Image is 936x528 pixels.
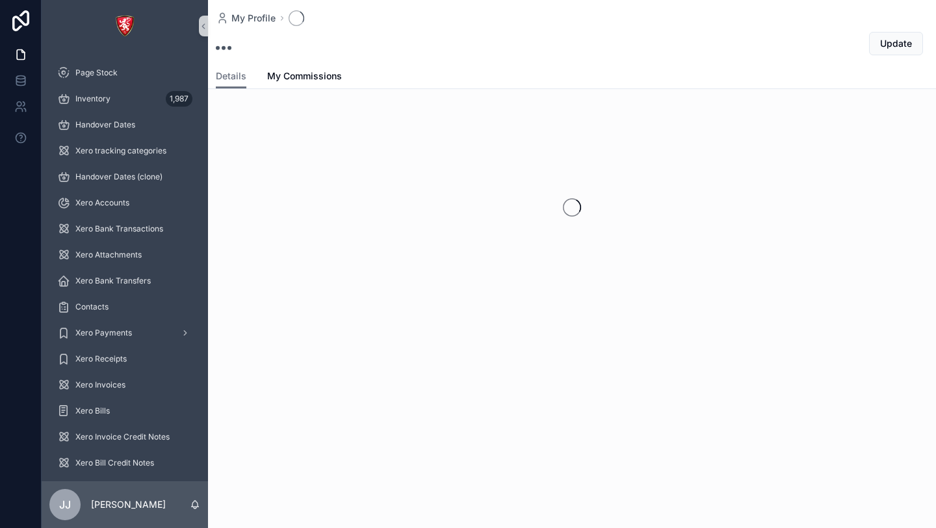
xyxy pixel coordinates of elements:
[75,224,163,234] span: Xero Bank Transactions
[166,91,192,107] div: 1,987
[75,380,125,390] span: Xero Invoices
[216,64,246,89] a: Details
[869,32,923,55] button: Update
[49,87,200,111] a: Inventory1,987
[91,498,166,511] p: [PERSON_NAME]
[42,52,208,481] div: scrollable content
[75,276,151,286] span: Xero Bank Transfers
[75,406,110,416] span: Xero Bills
[75,250,142,260] span: Xero Attachments
[75,146,166,156] span: Xero tracking categories
[49,243,200,267] a: Xero Attachments
[216,70,246,83] span: Details
[75,328,132,338] span: Xero Payments
[49,113,200,137] a: Handover Dates
[49,139,200,163] a: Xero tracking categories
[49,321,200,345] a: Xero Payments
[49,191,200,215] a: Xero Accounts
[75,432,170,442] span: Xero Invoice Credit Notes
[114,16,135,36] img: App logo
[267,70,342,83] span: My Commissions
[59,497,71,512] span: JJ
[49,425,200,449] a: Xero Invoice Credit Notes
[75,302,109,312] span: Contacts
[49,399,200,423] a: Xero Bills
[49,61,200,85] a: Page Stock
[75,120,135,130] span: Handover Dates
[267,64,342,90] a: My Commissions
[49,269,200,293] a: Xero Bank Transfers
[49,373,200,397] a: Xero Invoices
[75,94,110,104] span: Inventory
[880,37,912,50] span: Update
[75,354,127,364] span: Xero Receipts
[75,172,162,182] span: Handover Dates (clone)
[49,451,200,475] a: Xero Bill Credit Notes
[49,165,200,189] a: Handover Dates (clone)
[75,198,129,208] span: Xero Accounts
[216,12,276,25] a: My Profile
[75,68,118,78] span: Page Stock
[49,347,200,371] a: Xero Receipts
[75,458,154,468] span: Xero Bill Credit Notes
[231,12,276,25] span: My Profile
[49,295,200,319] a: Contacts
[49,217,200,241] a: Xero Bank Transactions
